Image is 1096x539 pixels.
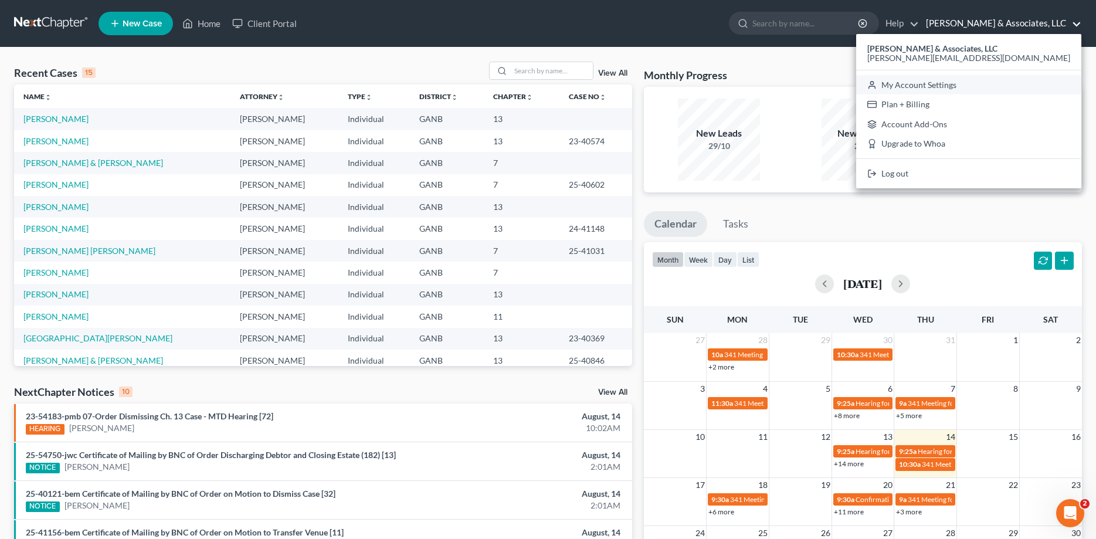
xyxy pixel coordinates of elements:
div: 2:01AM [430,500,620,511]
td: [PERSON_NAME] [230,262,338,283]
td: GANB [410,306,484,327]
td: 13 [484,328,559,350]
span: 341 Meeting for [PERSON_NAME] & [PERSON_NAME] [724,350,892,359]
span: 11:30a [711,399,733,408]
button: day [713,252,737,267]
h2: [DATE] [843,277,882,290]
td: GANB [410,130,484,152]
span: 9 [1075,382,1082,396]
div: 29/10 [678,140,760,152]
td: 13 [484,350,559,371]
span: Fri [982,314,994,324]
td: Individual [338,328,409,350]
span: 18 [757,478,769,492]
span: 19 [820,478,832,492]
a: [PERSON_NAME] & [PERSON_NAME] [23,158,163,168]
span: 10:30a [899,460,921,469]
td: 25-40846 [559,350,632,371]
a: Account Add-Ons [856,114,1081,134]
span: 12 [820,430,832,444]
span: 341 Meeting for [PERSON_NAME] & [PERSON_NAME] [730,495,898,504]
a: [PERSON_NAME] [23,311,89,321]
span: Hearing for Deere & Company [PERSON_NAME] [856,399,1004,408]
a: Case Nounfold_more [569,92,606,101]
td: GANB [410,108,484,130]
td: 7 [484,152,559,174]
i: unfold_more [45,94,52,101]
a: +8 more [834,411,860,420]
span: Sun [667,314,684,324]
span: 10 [694,430,706,444]
td: 13 [484,218,559,239]
a: Log out [856,164,1081,184]
td: 13 [484,284,559,306]
span: Wed [853,314,873,324]
div: 2/50 [822,140,904,152]
span: New Case [123,19,162,28]
a: +3 more [896,507,922,516]
a: [PERSON_NAME] [23,136,89,146]
a: My Account Settings [856,75,1081,95]
span: 1 [1012,333,1019,347]
a: [PERSON_NAME] [PERSON_NAME] [23,246,155,256]
a: 25-41156-bem Certificate of Mailing by BNC of Order on Motion to Transfer Venue [11] [26,527,344,537]
span: 341 Meeting for [PERSON_NAME] [908,495,1013,504]
a: [PERSON_NAME] [23,202,89,212]
td: [PERSON_NAME] [230,328,338,350]
span: 11 [757,430,769,444]
td: [PERSON_NAME] [230,174,338,196]
td: [PERSON_NAME] [230,108,338,130]
a: Districtunfold_more [419,92,458,101]
a: View All [598,69,627,77]
span: 9:25a [837,399,854,408]
a: +14 more [834,459,864,468]
span: Mon [727,314,748,324]
td: GANB [410,262,484,283]
span: 28 [757,333,769,347]
a: [PERSON_NAME] [23,114,89,124]
td: GANB [410,240,484,262]
a: Help [880,13,919,34]
td: Individual [338,262,409,283]
span: 23 [1070,478,1082,492]
button: month [652,252,684,267]
td: Individual [338,108,409,130]
span: 8 [1012,382,1019,396]
span: 29 [820,333,832,347]
a: [PERSON_NAME] & Associates, LLC [920,13,1081,34]
div: 10 [119,387,133,397]
span: 14 [945,430,956,444]
a: Plan + Billing [856,94,1081,114]
i: unfold_more [599,94,606,101]
span: [PERSON_NAME][EMAIL_ADDRESS][DOMAIN_NAME] [867,53,1070,63]
td: 23-40369 [559,328,632,350]
strong: [PERSON_NAME] & Associates, LLC [867,43,997,53]
td: Individual [338,240,409,262]
a: [PERSON_NAME] [69,422,134,434]
td: Individual [338,196,409,218]
td: Individual [338,174,409,196]
a: [GEOGRAPHIC_DATA][PERSON_NAME] [23,333,172,343]
td: 11 [484,306,559,327]
div: 2:01AM [430,461,620,473]
a: View All [598,388,627,396]
a: +6 more [708,507,734,516]
span: 2 [1075,333,1082,347]
i: unfold_more [277,94,284,101]
a: Calendar [644,211,707,237]
td: [PERSON_NAME] [230,240,338,262]
div: 15 [82,67,96,78]
span: 341 Meeting for [PERSON_NAME] [734,399,840,408]
span: 31 [945,333,956,347]
span: Thu [917,314,934,324]
div: August, 14 [430,449,620,461]
td: [PERSON_NAME] [230,152,338,174]
div: [PERSON_NAME] & Associates, LLC [856,34,1081,188]
span: 6 [887,382,894,396]
a: [PERSON_NAME] [23,223,89,233]
span: 9:30a [837,495,854,504]
span: 341 Meeting for [PERSON_NAME] [922,460,1027,469]
td: 13 [484,108,559,130]
a: Home [177,13,226,34]
td: 13 [484,196,559,218]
